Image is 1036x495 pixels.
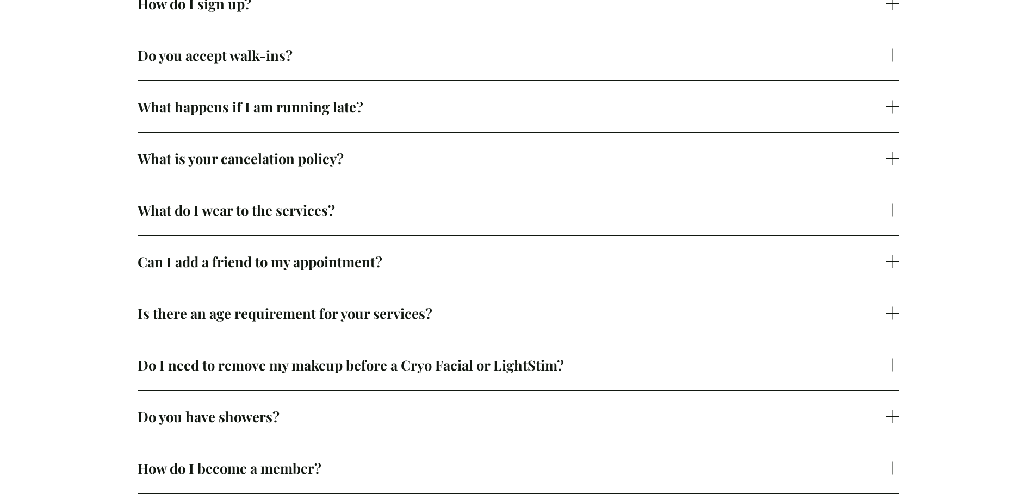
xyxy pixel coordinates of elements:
button: Do I need to remove my makeup before a Cryo Facial or LightStim? [138,339,899,390]
span: Do you accept walk-ins? [138,46,886,64]
button: What do I wear to the services? [138,184,899,235]
span: Do I need to remove my makeup before a Cryo Facial or LightStim? [138,355,886,374]
span: Do you have showers? [138,407,886,425]
button: Can I add a friend to my appointment? [138,236,899,287]
button: What happens if I am running late? [138,81,899,132]
span: How do I become a member? [138,459,886,477]
span: Can I add a friend to my appointment? [138,252,886,271]
span: What is your cancelation policy? [138,149,886,167]
button: What is your cancelation policy? [138,133,899,184]
button: Is there an age requirement for your services? [138,287,899,339]
button: Do you accept walk-ins? [138,29,899,80]
button: Do you have showers? [138,391,899,442]
span: Is there an age requirement for your services? [138,304,886,322]
span: What happens if I am running late? [138,97,886,116]
span: What do I wear to the services? [138,200,886,219]
button: How do I become a member? [138,442,899,493]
